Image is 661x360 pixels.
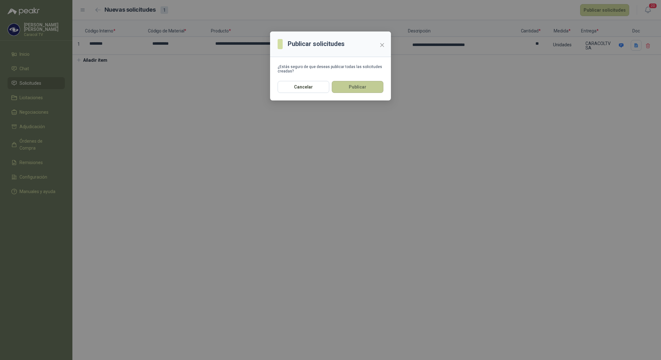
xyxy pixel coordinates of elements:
[288,39,345,49] h3: Publicar solicitudes
[380,43,385,48] span: close
[377,40,387,50] button: Close
[332,81,383,93] button: Publicar
[278,65,383,73] div: ¿Estás seguro de que deseas publicar todas las solicitudes creadas?
[278,81,329,93] button: Cancelar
